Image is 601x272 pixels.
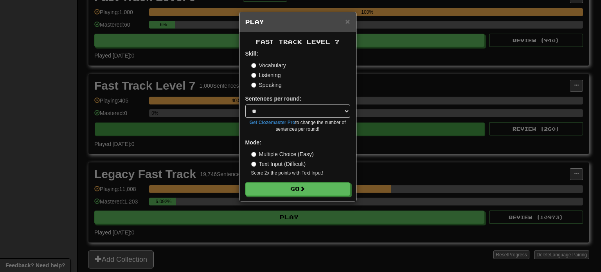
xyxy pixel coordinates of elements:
input: Multiple Choice (Easy) [251,152,256,157]
label: Speaking [251,81,282,89]
label: Listening [251,71,281,79]
h5: Play [245,18,350,26]
button: Close [345,17,350,25]
button: Go [245,182,350,196]
small: to change the number of sentences per round! [245,119,350,133]
small: Score 2x the points with Text Input ! [251,170,350,177]
input: Text Input (Difficult) [251,162,256,167]
label: Sentences per round: [245,95,302,103]
input: Speaking [251,83,256,88]
label: Vocabulary [251,61,286,69]
label: Multiple Choice (Easy) [251,150,314,158]
span: × [345,17,350,26]
a: Get Clozemaster Pro [250,120,295,125]
label: Text Input (Difficult) [251,160,306,168]
input: Listening [251,73,256,78]
strong: Skill: [245,50,258,57]
strong: Mode: [245,139,261,146]
span: Fast Track Level 7 [256,38,340,45]
input: Vocabulary [251,63,256,68]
